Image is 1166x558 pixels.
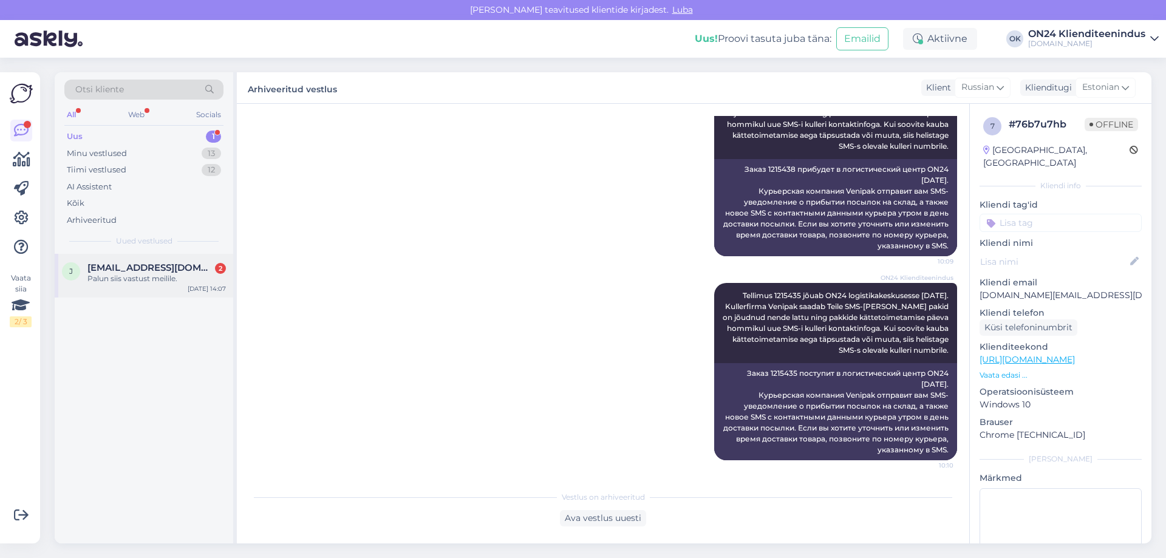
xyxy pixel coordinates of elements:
[990,121,995,131] span: 7
[980,472,1142,485] p: Märkmed
[1082,81,1119,94] span: Estonian
[69,267,73,276] span: j
[980,276,1142,289] p: Kliendi email
[215,263,226,274] div: 2
[980,180,1142,191] div: Kliendi info
[714,363,957,460] div: Заказ 1215435 поступит в логистический центр ON24 [DATE]. Курьерская компания Venipak отправит ва...
[126,107,147,123] div: Web
[67,131,83,143] div: Uus
[908,257,953,266] span: 10:09
[64,107,78,123] div: All
[903,28,977,50] div: Aktiivne
[980,237,1142,250] p: Kliendi nimi
[921,81,951,94] div: Klient
[669,4,697,15] span: Luba
[695,32,831,46] div: Proovi tasuta juba täna:
[10,316,32,327] div: 2 / 3
[714,159,957,256] div: Заказ 1215438 прибудет в логистический центр ON24 [DATE]. Курьерская компания Venipak отправит ва...
[67,197,84,209] div: Kõik
[980,199,1142,211] p: Kliendi tag'id
[206,131,221,143] div: 1
[980,341,1142,353] p: Klienditeekond
[1028,39,1145,49] div: [DOMAIN_NAME]
[67,181,112,193] div: AI Assistent
[980,398,1142,411] p: Windows 10
[881,273,953,282] span: ON24 Klienditeenindus
[980,370,1142,381] p: Vaata edasi ...
[67,214,117,226] div: Arhiveeritud
[1085,118,1138,131] span: Offline
[10,273,32,327] div: Vaata siia
[67,164,126,176] div: Tiimi vestlused
[75,83,124,96] span: Otsi kliente
[1028,29,1145,39] div: ON24 Klienditeenindus
[908,461,953,470] span: 10:10
[1009,117,1085,132] div: # 76b7u7hb
[980,214,1142,232] input: Lisa tag
[1028,29,1159,49] a: ON24 Klienditeenindus[DOMAIN_NAME]
[202,148,221,160] div: 13
[980,386,1142,398] p: Operatsioonisüsteem
[980,354,1075,365] a: [URL][DOMAIN_NAME]
[961,81,994,94] span: Russian
[10,82,33,105] img: Askly Logo
[67,148,127,160] div: Minu vestlused
[1020,81,1072,94] div: Klienditugi
[980,307,1142,319] p: Kliendi telefon
[980,289,1142,302] p: [DOMAIN_NAME][EMAIL_ADDRESS][DOMAIN_NAME]
[87,273,226,284] div: Palun siis vastust meilile.
[980,255,1128,268] input: Lisa nimi
[723,291,950,355] span: Tellimus 1215435 jõuab ON24 logistikakeskusesse [DATE]. Kullerfirma Venipak saadab Teile SMS-[PER...
[194,107,223,123] div: Socials
[1006,30,1023,47] div: OK
[560,510,646,526] div: Ava vestlus uuesti
[695,33,718,44] b: Uus!
[116,236,172,247] span: Uued vestlused
[980,416,1142,429] p: Brauser
[562,492,645,503] span: Vestlus on arhiveeritud
[983,144,1130,169] div: [GEOGRAPHIC_DATA], [GEOGRAPHIC_DATA]
[202,164,221,176] div: 12
[980,319,1077,336] div: Küsi telefoninumbrit
[980,429,1142,441] p: Chrome [TECHNICAL_ID]
[188,284,226,293] div: [DATE] 14:07
[248,80,337,96] label: Arhiveeritud vestlus
[836,27,888,50] button: Emailid
[980,454,1142,464] div: [PERSON_NAME]
[87,262,214,273] span: joalaalis@gmail.com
